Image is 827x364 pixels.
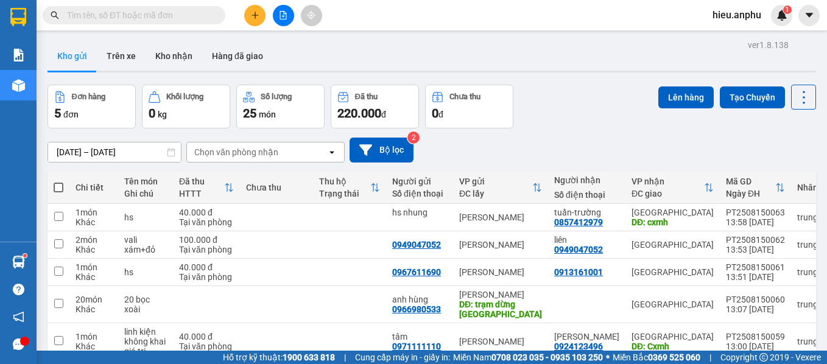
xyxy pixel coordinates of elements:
div: 13:00 [DATE] [726,341,785,351]
div: hs [124,267,167,277]
div: [GEOGRAPHIC_DATA] [632,267,714,277]
div: Ngày ĐH [726,189,775,198]
sup: 1 [783,5,792,14]
div: 0913161001 [554,267,603,277]
div: DĐ: Cxmh [632,341,714,351]
div: 13:07 [DATE] [726,304,785,314]
div: hs nhung [392,208,447,217]
sup: 2 [407,131,420,144]
div: 1 món [76,208,112,217]
strong: 1900 633 818 [283,352,335,362]
div: PT2508150063 [726,208,785,217]
div: 2 món [76,235,112,245]
div: 20 bọc xoài [124,295,167,314]
div: tuấn-trường [554,208,619,217]
div: Người nhận [554,175,619,185]
div: Ghi chú [124,189,167,198]
div: [PERSON_NAME] [459,337,542,346]
div: ĐC giao [632,189,704,198]
div: Thu hộ [319,177,370,186]
div: hs [124,212,167,222]
button: Kho gửi [48,41,97,71]
span: 0 [149,106,155,121]
button: file-add [273,5,294,26]
div: 100.000 đ [179,235,234,245]
th: Toggle SortBy [453,172,548,204]
span: đơn [63,110,79,119]
div: DĐ: trạm dừng xuân anh [459,299,542,319]
div: Đã thu [355,93,378,101]
div: [GEOGRAPHIC_DATA] [632,208,714,217]
span: đ [438,110,443,119]
button: aim [301,5,322,26]
span: caret-down [804,10,815,21]
button: Tạo Chuyến [720,86,785,108]
span: | [709,351,711,364]
span: file-add [279,11,287,19]
button: plus [244,5,266,26]
strong: 0369 525 060 [648,352,700,362]
div: [PERSON_NAME] [459,267,542,277]
div: Chưa thu [246,183,307,192]
span: message [13,338,24,350]
div: 40.000 đ [179,332,234,341]
div: 0966980533 [392,304,441,314]
button: Đã thu220.000đ [331,85,419,128]
span: Cung cấp máy in - giấy in: [355,351,450,364]
div: Chi tiết [76,183,112,192]
div: Số điện thoại [392,189,447,198]
strong: 0708 023 035 - 0935 103 250 [491,352,603,362]
div: 0924123496 [554,341,603,351]
input: Select a date range. [48,142,181,162]
div: Số lượng [261,93,292,101]
button: Khối lượng0kg [142,85,230,128]
th: Toggle SortBy [313,172,386,204]
img: logo-vxr [10,8,26,26]
div: PT2508150061 [726,262,785,272]
div: tâm [392,332,447,341]
div: Tại văn phòng [179,245,234,254]
img: solution-icon [12,49,25,61]
span: 220.000 [337,106,381,121]
span: kg [158,110,167,119]
span: Hỗ trợ kỹ thuật: [223,351,335,364]
div: vali xám+đỏ [124,235,167,254]
div: Trạng thái [319,189,370,198]
div: Khác [76,217,112,227]
div: PT2508150059 [726,332,785,341]
div: 40.000 đ [179,208,234,217]
span: copyright [759,353,768,362]
div: DĐ: cxmh [632,217,714,227]
svg: open [327,147,337,157]
div: 0967611690 [392,267,441,277]
div: PT2508150062 [726,235,785,245]
span: món [259,110,276,119]
button: Lên hàng [658,86,714,108]
span: 1 [785,5,789,14]
img: icon-new-feature [776,10,787,21]
button: Chưa thu0đ [425,85,513,128]
button: Đơn hàng5đơn [48,85,136,128]
button: Trên xe [97,41,146,71]
span: Miền Bắc [613,351,700,364]
button: Số lượng25món [236,85,325,128]
img: warehouse-icon [12,256,25,268]
div: Khác [76,304,112,314]
div: Người gửi [392,177,447,186]
div: 13:58 [DATE] [726,217,785,227]
div: Đơn hàng [72,93,105,101]
span: Miền Nam [453,351,603,364]
div: HTTT [179,189,224,198]
div: quang huy [554,332,619,341]
th: Toggle SortBy [625,172,720,204]
div: 40.000 đ [179,262,234,272]
th: Toggle SortBy [720,172,791,204]
div: [PERSON_NAME] [459,290,542,299]
span: plus [251,11,259,19]
button: Kho nhận [146,41,202,71]
div: 0949047052 [554,245,603,254]
div: VP gửi [459,177,532,186]
div: [GEOGRAPHIC_DATA] [632,299,714,309]
span: 0 [432,106,438,121]
div: Tại văn phòng [179,217,234,227]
